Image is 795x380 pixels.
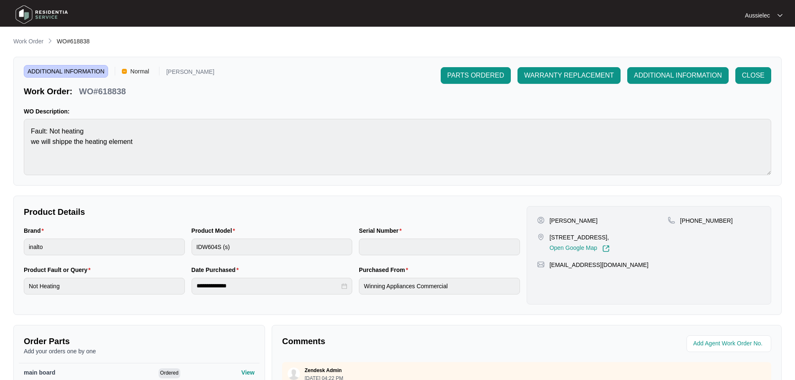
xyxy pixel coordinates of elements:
[122,69,127,74] img: Vercel Logo
[537,261,545,268] img: map-pin
[680,216,733,225] p: [PHONE_NUMBER]
[668,216,675,224] img: map-pin
[517,67,621,84] button: WARRANTY REPLACEMENT
[24,266,94,274] label: Product Fault or Query
[13,2,71,27] img: residentia service logo
[57,38,90,45] span: WO#618838
[735,67,771,84] button: CLOSE
[359,278,520,294] input: Purchased From
[282,335,521,347] p: Comments
[550,216,598,225] p: [PERSON_NAME]
[305,367,342,374] p: Zendesk Admin
[24,239,185,255] input: Brand
[627,67,729,84] button: ADDITIONAL INFORMATION
[241,368,255,377] p: View
[288,367,300,380] img: user.svg
[447,70,504,81] span: PARTS ORDERED
[127,65,152,78] span: Normal
[359,266,411,274] label: Purchased From
[192,266,242,274] label: Date Purchased
[47,38,53,44] img: chevron-right
[24,347,255,355] p: Add your orders one by one
[550,245,610,252] a: Open Google Map
[537,216,545,224] img: user-pin
[441,67,511,84] button: PARTS ORDERED
[159,368,180,378] span: Ordered
[777,13,782,18] img: dropdown arrow
[24,107,771,116] p: WO Description:
[166,69,214,78] p: [PERSON_NAME]
[24,86,72,97] p: Work Order:
[24,226,47,235] label: Brand
[693,339,766,349] input: Add Agent Work Order No.
[12,37,45,46] a: Work Order
[359,239,520,255] input: Serial Number
[192,226,239,235] label: Product Model
[745,11,770,20] p: Aussielec
[24,65,108,78] span: ADDITIONAL INFORMATION
[13,37,43,45] p: Work Order
[24,206,520,218] p: Product Details
[24,119,771,175] textarea: Fault: Not heating we will shippe the heating element
[24,369,55,376] span: main board
[550,233,610,242] p: [STREET_ADDRESS],
[634,70,722,81] span: ADDITIONAL INFORMATION
[742,70,765,81] span: CLOSE
[524,70,614,81] span: WARRANTY REPLACEMENT
[537,233,545,241] img: map-pin
[192,239,353,255] input: Product Model
[359,226,405,235] label: Serial Number
[550,261,649,269] p: [EMAIL_ADDRESS][DOMAIN_NAME]
[24,335,255,347] p: Order Parts
[602,245,610,252] img: Link-External
[24,278,185,294] input: Product Fault or Query
[197,282,340,290] input: Date Purchased
[79,86,126,97] p: WO#618838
